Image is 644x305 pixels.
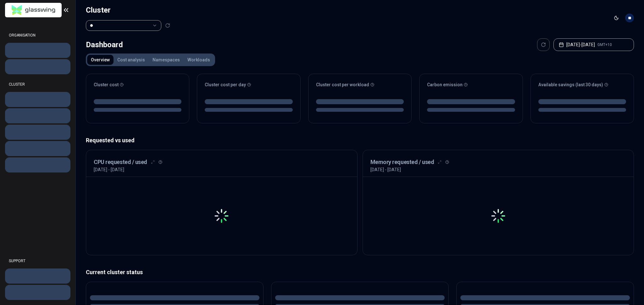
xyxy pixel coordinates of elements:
p: [DATE] - [DATE] [94,167,124,173]
div: Cluster cost [94,82,181,88]
button: Namespaces [149,55,184,65]
button: Select a value [86,20,161,31]
div: Available savings (last 30 days) [538,82,626,88]
button: Cost analysis [114,55,149,65]
button: Overview [87,55,114,65]
p: Current cluster status [86,268,634,277]
h3: Memory requested / used [370,158,434,167]
button: [DATE]-[DATE]GMT+10 [553,38,634,51]
div: Cluster cost per workload [316,82,404,88]
p: Requested vs used [86,136,634,145]
p: [DATE] - [DATE] [370,167,401,173]
div: SUPPORT [5,255,70,267]
div: Cluster cost per day [205,82,292,88]
h3: CPU requested / used [94,158,147,167]
button: Workloads [184,55,214,65]
img: GlassWing [9,3,58,18]
span: GMT+10 [597,42,612,47]
div: CLUSTER [5,78,70,91]
div: ORGANISATION [5,29,70,42]
div: Carbon emission [427,82,515,88]
h1: Cluster [86,5,170,15]
div: Dashboard [86,38,123,51]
